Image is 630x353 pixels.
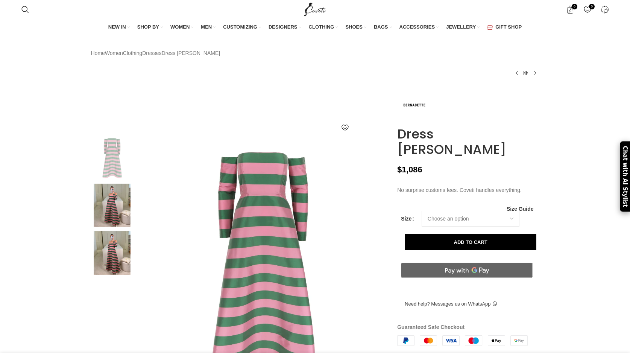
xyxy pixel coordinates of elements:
a: SHOP BY [137,20,163,35]
a: BAGS [374,20,392,35]
span: DESIGNERS [269,24,298,30]
a: Women [105,49,123,57]
a: 0 [562,2,578,17]
button: Pay with GPay [401,263,533,278]
a: Home [91,49,105,57]
a: SHOES [345,20,366,35]
img: GiftBag [487,25,493,30]
a: CUSTOMIZING [223,20,261,35]
bdi: 1,086 [397,165,422,174]
span: CLOTHING [309,24,334,30]
a: WOMEN [170,20,193,35]
span: ACCESSORIES [399,24,435,30]
span: GIFT SHOP [495,24,522,30]
span: WOMEN [170,24,190,30]
a: Dresses [142,49,161,57]
span: BAGS [374,24,388,30]
a: GIFT SHOP [487,20,522,35]
a: NEW IN [108,20,130,35]
img: Bernadette [397,89,431,123]
iframe: Secure payment input frame [399,281,534,282]
a: Site logo [302,6,328,12]
span: SHOP BY [137,24,159,30]
button: Add to cart [405,234,536,250]
img: Bernadette dress [89,184,135,228]
a: JEWELLERY [446,20,480,35]
span: NEW IN [108,24,126,30]
h1: Dress [PERSON_NAME] [397,126,539,157]
span: SHOES [345,24,363,30]
a: Search [18,2,33,17]
a: Clothing [123,49,142,57]
span: 0 [589,4,595,9]
a: DESIGNERS [269,20,301,35]
a: MEN [201,20,216,35]
a: Need help? Messages us on WhatsApp [397,296,504,312]
a: Previous product [512,68,521,78]
a: CLOTHING [309,20,338,35]
span: CUSTOMIZING [223,24,257,30]
div: My Wishlist [580,2,595,17]
div: Main navigation [18,20,612,35]
p: No surprise customs fees. Coveti handles everything. [397,186,539,194]
img: guaranteed-safe-checkout-bordered.j [397,335,528,346]
label: Size [401,215,414,223]
span: MEN [201,24,212,30]
a: 0 [580,2,595,17]
img: Bernadette Dress Edie [89,136,135,180]
span: $ [397,165,402,174]
img: Bernadette dresses [89,231,135,275]
nav: Breadcrumb [91,49,220,57]
a: ACCESSORIES [399,20,439,35]
strong: Guaranteed Safe Checkout [397,324,465,330]
a: Next product [530,68,539,78]
span: JEWELLERY [446,24,476,30]
span: 0 [572,4,577,9]
span: Dress [PERSON_NAME] [162,49,220,57]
